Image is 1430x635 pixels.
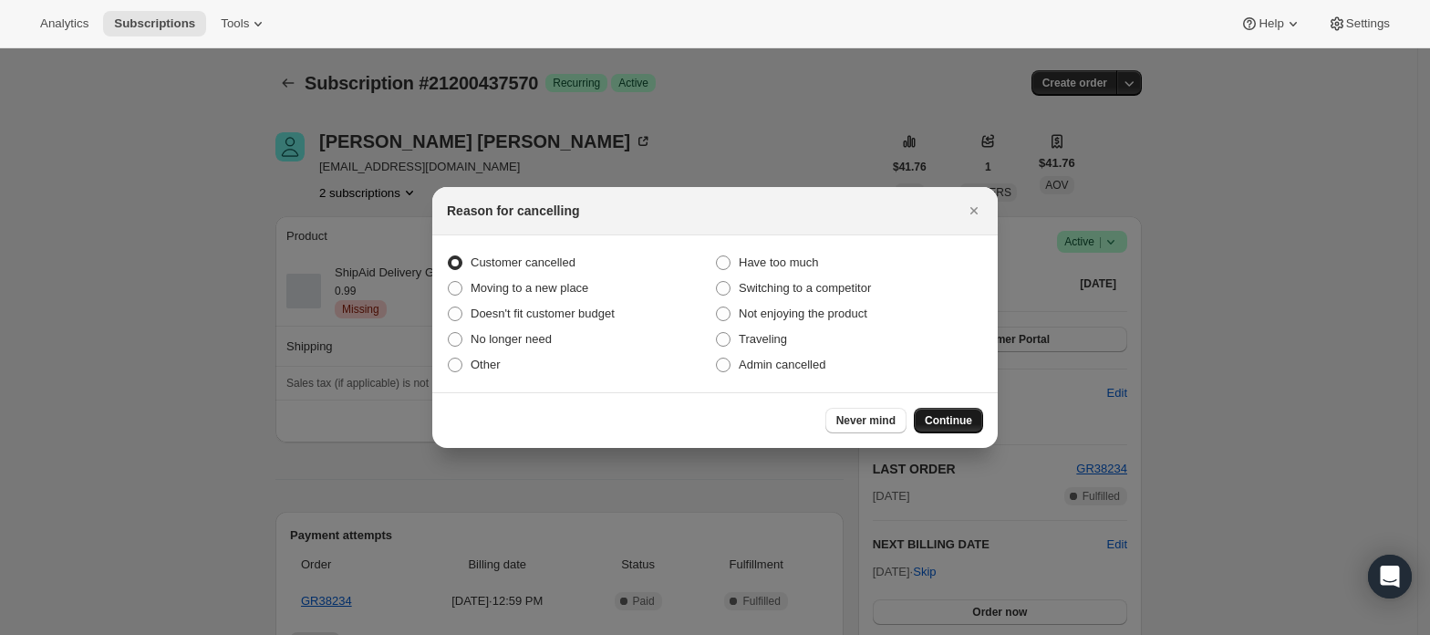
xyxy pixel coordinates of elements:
[961,198,987,224] button: Close
[825,408,907,433] button: Never mind
[1317,11,1401,36] button: Settings
[471,281,588,295] span: Moving to a new place
[114,16,195,31] span: Subscriptions
[29,11,99,36] button: Analytics
[471,307,615,320] span: Doesn't fit customer budget
[739,255,818,269] span: Have too much
[471,255,575,269] span: Customer cancelled
[103,11,206,36] button: Subscriptions
[739,358,825,371] span: Admin cancelled
[739,307,867,320] span: Not enjoying the product
[925,413,972,428] span: Continue
[1346,16,1390,31] span: Settings
[1229,11,1312,36] button: Help
[1368,555,1412,599] div: Open Intercom Messenger
[40,16,88,31] span: Analytics
[221,16,249,31] span: Tools
[739,332,787,346] span: Traveling
[1259,16,1283,31] span: Help
[914,408,983,433] button: Continue
[471,332,552,346] span: No longer need
[836,413,896,428] span: Never mind
[447,202,579,220] h2: Reason for cancelling
[210,11,278,36] button: Tools
[471,358,501,371] span: Other
[739,281,871,295] span: Switching to a competitor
